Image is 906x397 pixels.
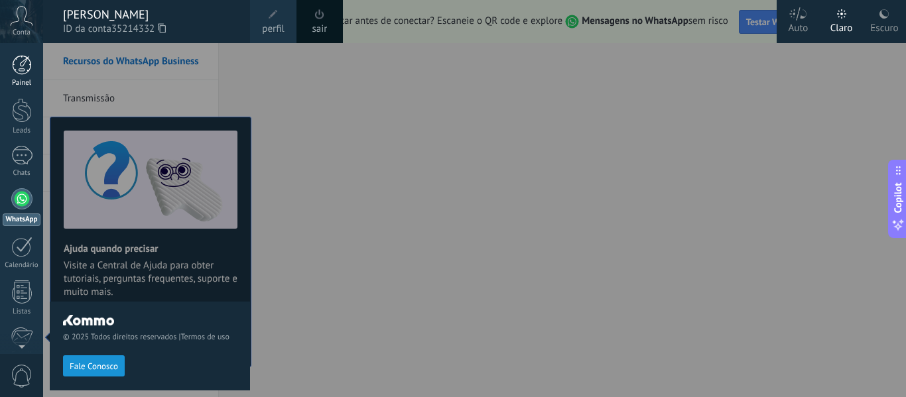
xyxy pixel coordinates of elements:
div: Listas [3,308,41,316]
div: Calendário [3,261,41,270]
span: Fale Conosco [70,362,118,371]
span: perfil [262,22,284,36]
span: 35214332 [111,22,166,36]
div: WhatsApp [3,213,40,226]
span: Conta [13,28,31,37]
a: Termos de uso [180,332,229,342]
a: sair [312,22,328,36]
div: [PERSON_NAME] [63,7,237,22]
span: © 2025 Todos direitos reservados | [63,332,237,342]
div: Leads [3,127,41,135]
div: Auto [789,9,809,43]
div: Escuro [870,9,898,43]
div: Claro [830,9,853,43]
div: Painel [3,79,41,87]
button: Fale Conosco [63,355,125,376]
a: Fale Conosco [63,361,125,370]
div: Chats [3,169,41,178]
span: ID da conta [63,22,237,36]
span: Copilot [891,182,905,213]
